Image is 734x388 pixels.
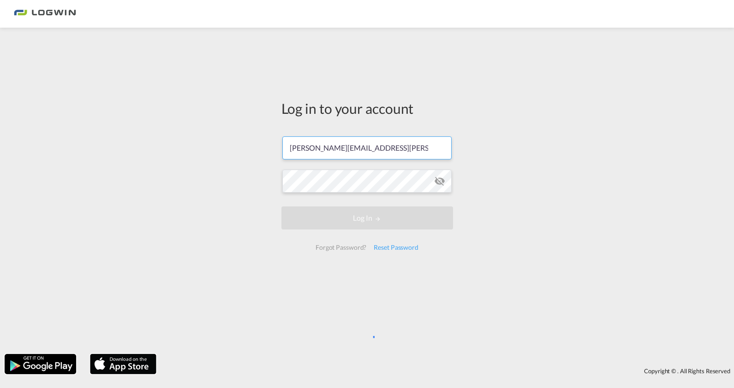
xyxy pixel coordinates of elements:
[282,136,452,159] input: Enter email/phone number
[161,363,734,379] div: Copyright © . All Rights Reserved
[281,206,453,229] button: LOGIN
[89,353,157,375] img: apple.png
[434,176,445,187] md-icon: icon-eye-off
[281,99,453,118] div: Log in to your account
[4,353,77,375] img: google.png
[312,239,370,256] div: Forgot Password?
[370,239,422,256] div: Reset Password
[14,4,76,24] img: bc73a0e0d8c111efacd525e4c8ad7d32.png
